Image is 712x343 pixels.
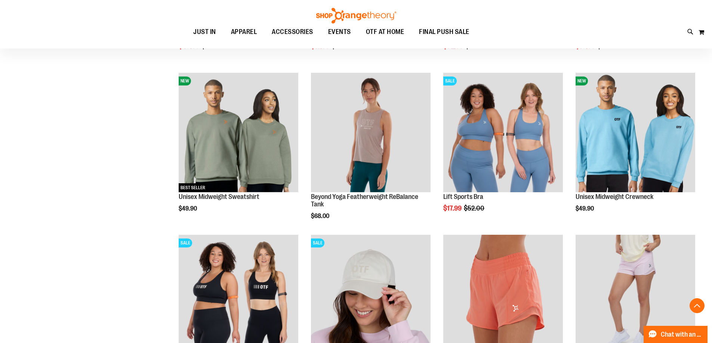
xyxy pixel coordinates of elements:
img: Product image for Beyond Yoga Featherweight ReBalance Tank [311,73,431,192]
span: JUST IN [193,24,216,40]
span: OTF AT HOME [366,24,404,40]
a: JUST IN [186,24,224,41]
div: product [175,69,302,231]
span: $52.00 [464,205,486,212]
a: Product image for Beyond Yoga Featherweight ReBalance Tank [311,73,431,193]
img: Unisex Midweight Crewneck [576,73,695,192]
a: Lift Sports Bra [443,193,483,200]
span: Chat with an Expert [661,331,703,338]
span: $49.90 [179,205,198,212]
a: Unisex Midweight SweatshirtNEWBEST SELLER [179,73,298,193]
a: ACCESSORIES [264,24,321,41]
a: Unisex Midweight CrewneckNEW [576,73,695,193]
button: Back To Top [690,298,705,313]
a: OTF AT HOME [358,24,412,41]
a: FINAL PUSH SALE [412,24,477,41]
div: product [307,69,434,238]
img: Main of 2024 Covention Lift Sports Bra [443,73,563,192]
a: APPAREL [224,24,265,41]
span: SALE [179,238,192,247]
span: $17.99 [443,205,463,212]
div: product [572,69,699,231]
button: Chat with an Expert [644,326,708,343]
a: Unisex Midweight Crewneck [576,193,653,200]
a: Main of 2024 Covention Lift Sports BraSALE [443,73,563,193]
a: EVENTS [321,24,358,41]
span: SALE [311,238,324,247]
span: FINAL PUSH SALE [419,24,469,40]
img: Unisex Midweight Sweatshirt [179,73,298,192]
span: BEST SELLER [179,183,207,192]
span: NEW [179,77,191,85]
span: $49.90 [576,205,595,212]
span: EVENTS [328,24,351,40]
a: Unisex Midweight Sweatshirt [179,193,259,200]
span: ACCESSORIES [272,24,313,40]
span: APPAREL [231,24,257,40]
span: NEW [576,77,588,85]
div: product [440,69,567,231]
img: Shop Orangetheory [315,8,397,24]
a: Beyond Yoga Featherweight ReBalance Tank [311,193,418,208]
span: SALE [443,77,457,85]
span: $68.00 [311,213,330,219]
